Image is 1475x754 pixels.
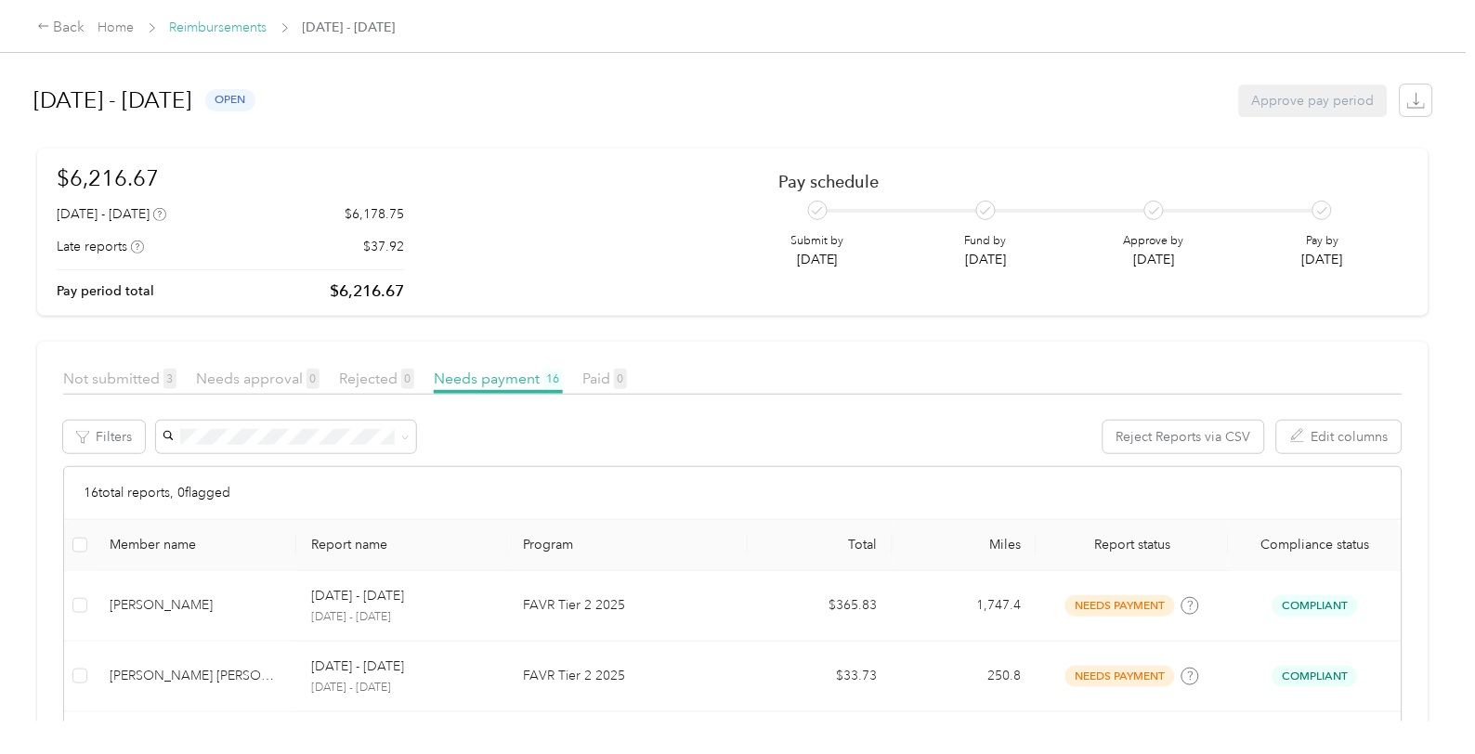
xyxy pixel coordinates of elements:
[330,279,404,303] p: $6,216.67
[1277,421,1402,453] button: Edit columns
[37,17,85,39] div: Back
[582,370,627,387] span: Paid
[110,537,281,552] div: Member name
[205,89,255,110] span: open
[778,172,1377,191] h2: Pay schedule
[163,369,176,389] span: 3
[791,233,844,250] p: Submit by
[1244,537,1387,552] span: Compliance status
[1124,250,1184,269] p: [DATE]
[791,250,844,269] p: [DATE]
[311,656,404,677] p: [DATE] - [DATE]
[64,467,1402,520] div: 16 total reports, 0 flagged
[63,370,176,387] span: Not submitted
[63,421,145,453] button: Filters
[508,520,749,571] th: Program
[749,642,893,712] td: $33.73
[196,370,320,387] span: Needs approval
[110,595,281,616] div: [PERSON_NAME]
[1065,595,1175,617] span: needs payment
[893,642,1037,712] td: 250.8
[95,520,296,571] th: Member name
[303,18,396,37] span: [DATE] - [DATE]
[893,571,1037,642] td: 1,747.4
[311,586,404,606] p: [DATE] - [DATE]
[57,237,144,256] div: Late reports
[1065,666,1175,687] span: needs payment
[965,250,1007,269] p: [DATE]
[98,19,135,35] a: Home
[1273,666,1358,687] span: Compliant
[57,204,166,224] div: [DATE] - [DATE]
[1124,233,1184,250] p: Approve by
[110,666,281,686] div: [PERSON_NAME] [PERSON_NAME]
[307,369,320,389] span: 0
[57,281,154,301] p: Pay period total
[1302,250,1343,269] p: [DATE]
[57,162,404,194] h1: $6,216.67
[1051,537,1214,552] span: Report status
[363,237,404,256] p: $37.92
[170,19,268,35] a: Reimbursements
[749,571,893,642] td: $365.83
[523,666,734,686] p: FAVR Tier 2 2025
[764,537,878,552] div: Total
[296,520,508,571] th: Report name
[345,204,404,224] p: $6,178.75
[1371,650,1475,754] iframe: Everlance-gr Chat Button Frame
[34,78,192,123] h1: [DATE] - [DATE]
[1273,595,1358,617] span: Compliant
[614,369,627,389] span: 0
[1103,421,1264,453] button: Reject Reports via CSV
[907,537,1022,552] div: Miles
[311,680,493,696] p: [DATE] - [DATE]
[401,369,414,389] span: 0
[543,369,563,389] span: 16
[508,642,749,712] td: FAVR Tier 2 2025
[339,370,414,387] span: Rejected
[508,571,749,642] td: FAVR Tier 2 2025
[311,609,493,626] p: [DATE] - [DATE]
[434,370,563,387] span: Needs payment
[965,233,1007,250] p: Fund by
[1302,233,1343,250] p: Pay by
[523,595,734,616] p: FAVR Tier 2 2025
